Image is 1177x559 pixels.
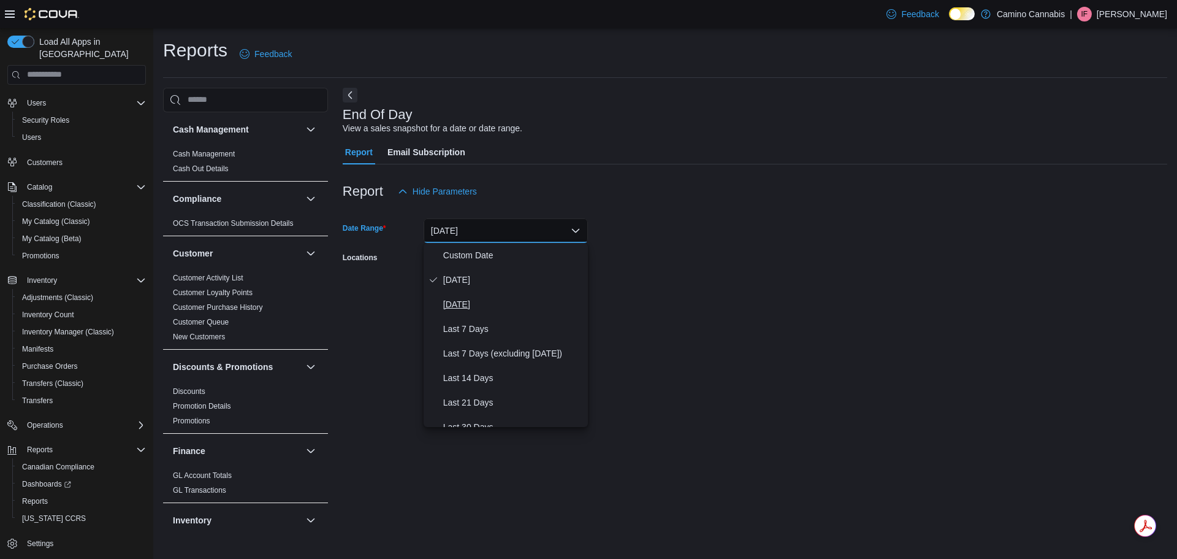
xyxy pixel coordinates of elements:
span: Last 21 Days [443,395,583,410]
div: Discounts & Promotions [163,384,328,433]
button: Customer [303,246,318,261]
button: Compliance [303,191,318,206]
span: Cash Out Details [173,164,229,174]
span: Reports [22,496,48,506]
span: Inventory Count [22,310,74,320]
span: Reports [22,442,146,457]
a: My Catalog (Beta) [17,231,86,246]
span: Purchase Orders [17,359,146,374]
a: Purchase Orders [17,359,83,374]
span: Last 14 Days [443,371,583,385]
div: Select listbox [424,243,588,427]
h3: Customer [173,247,213,260]
h3: End Of Day [343,107,413,122]
button: Adjustments (Classic) [12,289,151,306]
p: | [1070,7,1072,21]
span: Feedback [254,48,292,60]
span: Reports [17,494,146,509]
a: Dashboards [12,476,151,493]
span: Promotion Details [173,401,231,411]
span: [DATE] [443,297,583,312]
button: Transfers (Classic) [12,375,151,392]
span: Canadian Compliance [17,460,146,474]
span: Washington CCRS [17,511,146,526]
button: Inventory [173,514,301,526]
button: Users [12,129,151,146]
button: Manifests [12,341,151,358]
button: Purchase Orders [12,358,151,375]
a: Inventory Count [17,307,79,322]
a: Promotions [173,417,210,425]
div: Finance [163,468,328,503]
button: Compliance [173,193,301,205]
span: Canadian Compliance [22,462,94,472]
a: Customers [22,155,67,170]
span: Operations [27,420,63,430]
a: Canadian Compliance [17,460,99,474]
img: Cova [25,8,79,20]
button: My Catalog (Classic) [12,213,151,230]
button: Transfers [12,392,151,409]
span: Last 7 Days [443,322,583,336]
button: Customers [2,153,151,171]
span: Discounts [173,387,205,396]
span: Report [345,140,373,164]
span: OCS Transaction Submission Details [173,218,294,228]
a: New Customers [173,333,225,341]
span: Manifests [22,344,53,354]
span: Transfers [22,396,53,406]
a: Users [17,130,46,145]
span: Manifests [17,342,146,357]
span: Promotions [22,251,59,261]
span: Catalog [27,182,52,192]
span: Users [22,96,146,110]
a: Adjustments (Classic) [17,290,98,305]
span: Customers [22,155,146,170]
a: Cash Management [173,150,235,158]
p: Camino Cannabis [997,7,1065,21]
button: Discounts & Promotions [303,360,318,374]
span: Feedback [901,8,939,20]
span: Customer Loyalty Points [173,288,253,298]
a: Customer Activity List [173,274,243,282]
a: My Catalog (Classic) [17,214,95,229]
span: Transfers [17,393,146,408]
span: My Catalog (Beta) [22,234,82,244]
span: Custom Date [443,248,583,263]
span: Inventory Count [17,307,146,322]
a: Cash Out Details [173,164,229,173]
span: Dark Mode [949,20,950,21]
span: Last 30 Days [443,420,583,434]
span: Promotions [17,249,146,263]
h3: Cash Management [173,123,249,136]
button: Catalog [22,180,57,195]
div: Cash Management [163,147,328,181]
span: Transfers (Classic) [22,379,83,388]
span: Users [27,98,46,108]
span: Purchase Orders [22,361,78,371]
a: GL Account Totals [173,471,232,480]
span: Classification (Classic) [17,197,146,212]
div: Customer [163,271,328,349]
a: Dashboards [17,477,76,492]
span: Users [17,130,146,145]
span: Adjustments (Classic) [17,290,146,305]
button: My Catalog (Beta) [12,230,151,247]
span: Last 7 Days (excluding [DATE]) [443,346,583,361]
div: Ian Fundytus [1077,7,1092,21]
span: Inventory [27,276,57,285]
button: Hide Parameters [393,179,482,204]
span: Load All Apps in [GEOGRAPHIC_DATA] [34,36,146,60]
span: IF [1081,7,1088,21]
button: Canadian Compliance [12,458,151,476]
button: Inventory [2,272,151,289]
span: Customer Activity List [173,273,243,283]
a: GL Transactions [173,486,226,495]
a: Transfers [17,393,58,408]
span: Hide Parameters [413,185,477,198]
a: Customer Purchase History [173,303,263,312]
button: Reports [2,441,151,458]
span: Customer Queue [173,317,229,327]
span: Catalog [22,180,146,195]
